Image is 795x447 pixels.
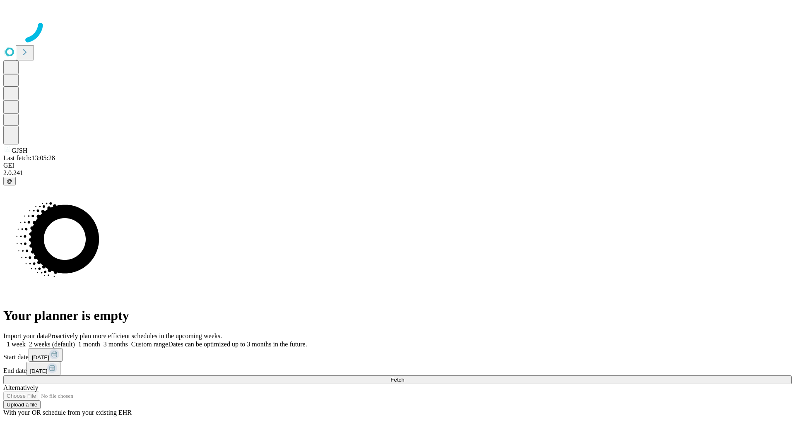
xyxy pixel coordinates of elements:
[3,362,792,375] div: End date
[3,162,792,169] div: GEI
[3,177,16,185] button: @
[12,147,27,154] span: GJSH
[3,332,48,339] span: Import your data
[26,362,60,375] button: [DATE]
[104,341,128,348] span: 3 months
[3,348,792,362] div: Start date
[131,341,168,348] span: Custom range
[3,154,55,161] span: Last fetch: 13:05:28
[48,332,222,339] span: Proactively plan more efficient schedules in the upcoming weeks.
[3,375,792,384] button: Fetch
[168,341,307,348] span: Dates can be optimized up to 3 months in the future.
[7,341,26,348] span: 1 week
[7,178,12,184] span: @
[78,341,100,348] span: 1 month
[30,368,47,374] span: [DATE]
[3,308,792,323] h1: Your planner is empty
[3,384,38,391] span: Alternatively
[3,169,792,177] div: 2.0.241
[32,354,49,360] span: [DATE]
[29,348,63,362] button: [DATE]
[3,400,41,409] button: Upload a file
[390,377,404,383] span: Fetch
[3,409,132,416] span: With your OR schedule from your existing EHR
[29,341,75,348] span: 2 weeks (default)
